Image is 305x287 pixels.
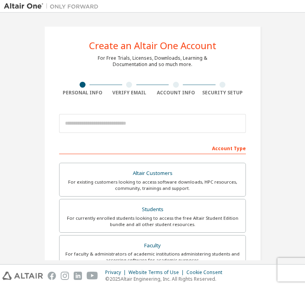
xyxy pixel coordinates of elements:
[59,90,106,96] div: Personal Info
[48,272,56,280] img: facebook.svg
[199,90,246,96] div: Security Setup
[64,168,241,179] div: Altair Customers
[186,269,227,276] div: Cookie Consent
[64,240,241,251] div: Faculty
[4,2,102,10] img: Altair One
[152,90,199,96] div: Account Info
[128,269,186,276] div: Website Terms of Use
[89,41,216,50] div: Create an Altair One Account
[105,269,128,276] div: Privacy
[105,276,227,282] p: © 2025 Altair Engineering, Inc. All Rights Reserved.
[64,215,241,228] div: For currently enrolled students looking to access the free Altair Student Edition bundle and all ...
[74,272,82,280] img: linkedin.svg
[59,142,246,154] div: Account Type
[64,179,241,191] div: For existing customers looking to access software downloads, HPC resources, community, trainings ...
[64,251,241,263] div: For faculty & administrators of academic institutions administering students and accessing softwa...
[87,272,98,280] img: youtube.svg
[61,272,69,280] img: instagram.svg
[106,90,153,96] div: Verify Email
[64,204,241,215] div: Students
[2,272,43,280] img: altair_logo.svg
[98,55,207,68] div: For Free Trials, Licenses, Downloads, Learning & Documentation and so much more.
